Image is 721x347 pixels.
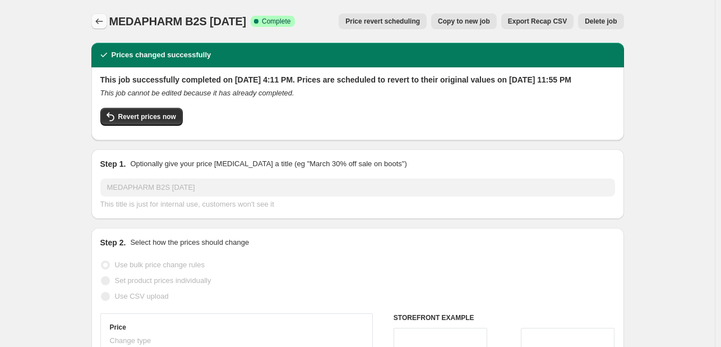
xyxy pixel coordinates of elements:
[100,74,615,85] h2: This job successfully completed on [DATE] 4:11 PM. Prices are scheduled to revert to their origin...
[118,112,176,121] span: Revert prices now
[110,323,126,332] h3: Price
[130,237,249,248] p: Select how the prices should change
[438,17,490,26] span: Copy to new job
[345,17,420,26] span: Price revert scheduling
[578,13,623,29] button: Delete job
[115,292,169,300] span: Use CSV upload
[508,17,567,26] span: Export Recap CSV
[501,13,574,29] button: Export Recap CSV
[112,49,211,61] h2: Prices changed successfully
[110,336,151,345] span: Change type
[109,15,247,28] span: MEDAPHARM B2S [DATE]
[100,200,274,208] span: This title is just for internal use, customers won't see it
[100,179,615,197] input: 30% off holiday sale
[394,313,615,322] h6: STOREFRONT EXAMPLE
[130,158,406,170] p: Optionally give your price [MEDICAL_DATA] a title (eg "March 30% off sale on boots")
[100,108,183,126] button: Revert prices now
[100,89,294,97] i: This job cannot be edited because it has already completed.
[100,237,126,248] h2: Step 2.
[100,158,126,170] h2: Step 1.
[262,17,290,26] span: Complete
[115,276,211,285] span: Set product prices individually
[91,13,107,29] button: Price change jobs
[115,261,205,269] span: Use bulk price change rules
[431,13,497,29] button: Copy to new job
[339,13,427,29] button: Price revert scheduling
[585,17,617,26] span: Delete job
